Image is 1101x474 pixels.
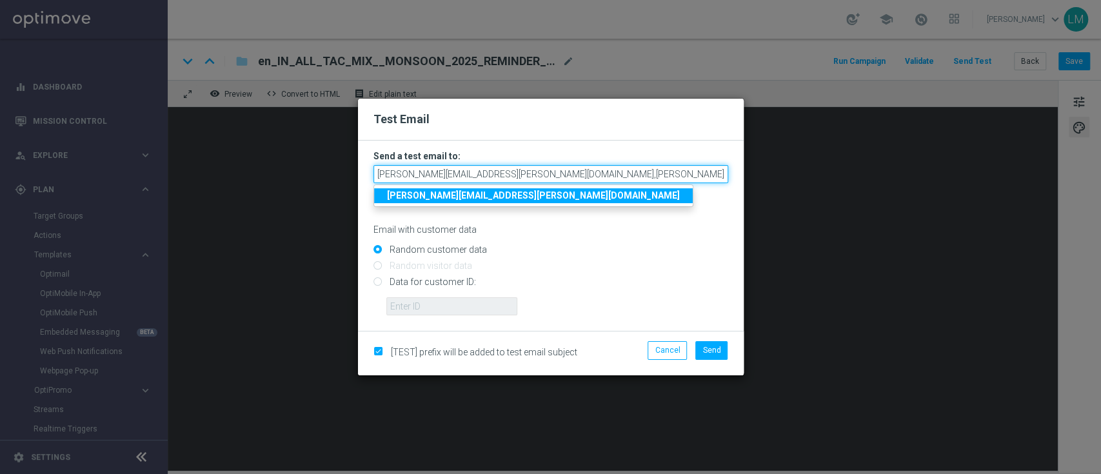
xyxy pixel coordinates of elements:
[648,341,687,359] button: Cancel
[387,190,680,201] strong: [PERSON_NAME][EMAIL_ADDRESS][PERSON_NAME][DOMAIN_NAME]
[373,150,728,162] h3: Send a test email to:
[373,224,728,235] p: Email with customer data
[373,112,728,127] h2: Test Email
[386,297,517,315] input: Enter ID
[386,244,487,255] label: Random customer data
[695,341,728,359] button: Send
[702,346,720,355] span: Send
[374,188,693,203] a: [PERSON_NAME][EMAIL_ADDRESS][PERSON_NAME][DOMAIN_NAME]
[391,347,577,357] span: [TEST] prefix will be added to test email subject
